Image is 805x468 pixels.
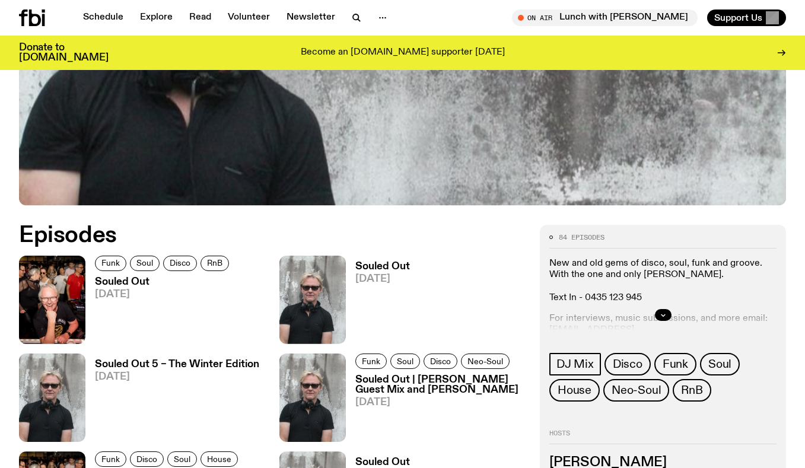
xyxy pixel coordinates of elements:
a: Soul [390,354,420,369]
a: Disco [424,354,457,369]
button: On AirLunch with [PERSON_NAME] [512,9,698,26]
a: Souled Out 5 – The Winter Edition[DATE] [85,359,259,442]
a: Schedule [76,9,131,26]
a: Disco [604,353,651,375]
a: Soul [700,353,740,375]
span: House [207,454,231,463]
a: Soul [167,451,197,467]
a: DJ Mix [549,353,601,375]
h3: Souled Out [95,277,233,287]
h3: Donate to [DOMAIN_NAME] [19,43,109,63]
span: House [558,384,591,397]
span: Funk [663,358,688,371]
a: Souled Out[DATE] [85,277,233,344]
a: Volunteer [221,9,277,26]
a: Disco [130,451,164,467]
h3: Souled Out [355,262,410,272]
span: Tune in live [525,13,692,22]
span: DJ Mix [556,358,594,371]
span: Neo-Soul [612,384,661,397]
img: Stephen looks directly at the camera, wearing a black tee, black sunglasses and headphones around... [279,256,346,344]
a: Neo-Soul [603,379,669,402]
h3: Souled Out | [PERSON_NAME] Guest Mix and [PERSON_NAME] [355,375,526,395]
a: Funk [95,451,126,467]
a: RnB [673,379,711,402]
span: Soul [136,259,153,268]
span: [DATE] [95,289,233,300]
span: Soul [708,358,731,371]
span: Disco [613,358,642,371]
a: Funk [654,353,696,375]
span: Disco [170,259,190,268]
a: Newsletter [279,9,342,26]
span: RnB [681,384,702,397]
span: 84 episodes [559,234,604,241]
a: Disco [163,256,197,271]
span: [DATE] [355,274,410,284]
span: Soul [174,454,190,463]
h2: Hosts [549,430,777,444]
span: Funk [362,356,380,365]
span: Neo-Soul [467,356,503,365]
a: Funk [355,354,387,369]
a: Neo-Soul [461,354,510,369]
a: Read [182,9,218,26]
p: New and old gems of disco, soul, funk and groove. With the one and only [PERSON_NAME]. Text In - ... [549,258,777,304]
span: Disco [430,356,451,365]
span: Funk [101,259,120,268]
a: Souled Out[DATE] [346,262,410,344]
a: House [549,379,600,402]
a: RnB [201,256,229,271]
p: Become an [DOMAIN_NAME] supporter [DATE] [301,47,505,58]
span: Soul [397,356,413,365]
button: Support Us [707,9,786,26]
a: Funk [95,256,126,271]
span: Funk [101,454,120,463]
h3: Souled Out 5 – The Winter Edition [95,359,259,370]
a: Souled Out | [PERSON_NAME] Guest Mix and [PERSON_NAME][DATE] [346,375,526,442]
a: Soul [130,256,160,271]
span: Disco [136,454,157,463]
span: RnB [207,259,222,268]
img: Stephen looks directly at the camera, wearing a black tee, black sunglasses and headphones around... [279,354,346,442]
a: Explore [133,9,180,26]
span: Support Us [714,12,762,23]
h3: Souled Out [355,457,410,467]
span: [DATE] [355,397,526,407]
h2: Episodes [19,225,526,246]
a: House [201,451,238,467]
img: Stephen looks directly at the camera, wearing a black tee, black sunglasses and headphones around... [19,354,85,442]
span: [DATE] [95,372,259,382]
